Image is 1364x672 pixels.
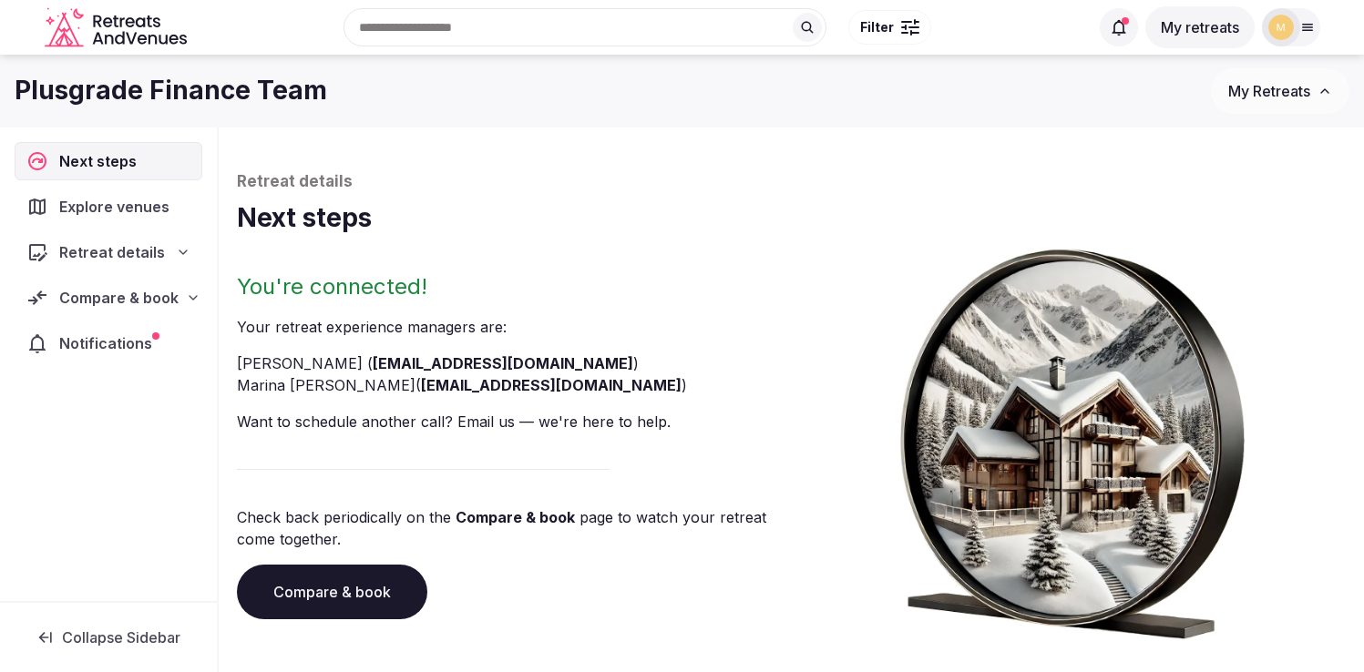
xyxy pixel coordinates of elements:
[456,508,575,526] a: Compare & book
[62,628,180,647] span: Collapse Sidebar
[15,142,202,180] a: Next steps
[421,376,682,394] a: [EMAIL_ADDRESS][DOMAIN_NAME]
[373,354,633,372] a: [EMAIL_ADDRESS][DOMAIN_NAME]
[237,565,427,619] a: Compare & book
[237,272,785,301] h2: You're connected!
[848,10,931,45] button: Filter
[1268,15,1294,40] img: mana.vakili
[237,316,785,338] p: Your retreat experience manager s are :
[59,241,165,263] span: Retreat details
[15,188,202,226] a: Explore venues
[1211,68,1349,114] button: My Retreats
[45,7,190,48] a: Visit the homepage
[59,196,177,218] span: Explore venues
[1145,6,1255,48] button: My retreats
[59,150,144,172] span: Next steps
[237,411,785,433] p: Want to schedule another call? Email us — we're here to help.
[59,287,179,309] span: Compare & book
[15,73,327,108] h1: Plusgrade Finance Team
[237,374,785,396] li: Marina [PERSON_NAME] ( )
[237,352,785,374] li: [PERSON_NAME] ( )
[237,200,1346,236] h1: Next steps
[237,506,785,550] p: Check back periodically on the page to watch your retreat come together.
[860,18,894,36] span: Filter
[15,324,202,362] a: Notifications
[237,171,1346,193] p: Retreat details
[59,332,159,354] span: Notifications
[15,617,202,657] button: Collapse Sidebar
[1228,82,1310,100] span: My Retreats
[872,236,1274,639] img: Winter chalet retreat in picture frame
[1145,18,1255,36] a: My retreats
[45,7,190,48] svg: Retreats and Venues company logo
